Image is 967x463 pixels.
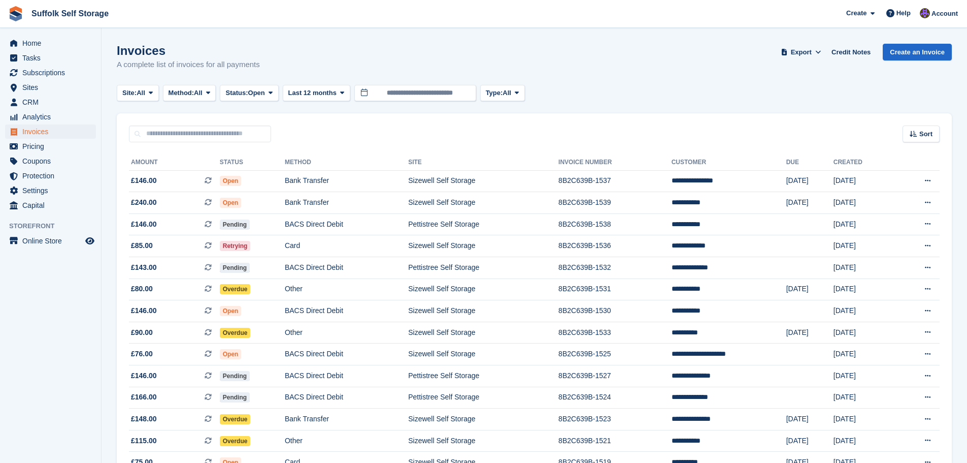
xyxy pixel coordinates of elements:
[22,95,83,109] span: CRM
[558,300,672,322] td: 8B2C639B-1530
[558,322,672,344] td: 8B2C639B-1533
[283,85,350,102] button: Last 12 months
[285,192,408,214] td: Bank Transfer
[558,430,672,452] td: 8B2C639B-1521
[920,8,930,18] img: Emma
[408,409,558,430] td: Sizewell Self Storage
[786,155,833,171] th: Due
[220,371,250,381] span: Pending
[8,6,23,21] img: stora-icon-8386f47178a22dfd0bd8f6a31ec36ba5ce8667c1dd55bd0f319d3a0aa187defe.svg
[408,322,558,344] td: Sizewell Self Storage
[131,262,157,273] span: £143.00
[285,170,408,192] td: Bank Transfer
[220,349,242,359] span: Open
[117,85,159,102] button: Site: All
[5,80,96,95] a: menu
[220,414,251,424] span: Overdue
[833,279,895,300] td: [DATE]
[137,88,145,98] span: All
[791,47,812,57] span: Export
[558,387,672,409] td: 8B2C639B-1524
[833,192,895,214] td: [DATE]
[84,235,96,247] a: Preview store
[846,8,866,18] span: Create
[22,110,83,124] span: Analytics
[5,169,96,183] a: menu
[248,88,265,98] span: Open
[194,88,203,98] span: All
[9,221,101,231] span: Storefront
[408,365,558,387] td: Pettistree Self Storage
[22,198,83,212] span: Capital
[558,155,672,171] th: Invoice Number
[786,192,833,214] td: [DATE]
[129,155,220,171] th: Amount
[22,183,83,198] span: Settings
[827,44,875,60] a: Credit Notes
[22,234,83,248] span: Online Store
[285,344,408,365] td: BACS Direct Debit
[5,110,96,124] a: menu
[5,234,96,248] a: menu
[408,235,558,257] td: Sizewell Self Storage
[131,240,153,251] span: £85.00
[220,328,251,338] span: Overdue
[285,213,408,235] td: BACS Direct Debit
[5,36,96,50] a: menu
[786,170,833,192] td: [DATE]
[486,88,503,98] span: Type:
[285,409,408,430] td: Bank Transfer
[408,430,558,452] td: Sizewell Self Storage
[285,257,408,279] td: BACS Direct Debit
[779,44,823,60] button: Export
[558,344,672,365] td: 8B2C639B-1525
[22,36,83,50] span: Home
[833,322,895,344] td: [DATE]
[220,198,242,208] span: Open
[22,66,83,80] span: Subscriptions
[558,192,672,214] td: 8B2C639B-1539
[672,155,786,171] th: Customer
[122,88,137,98] span: Site:
[285,300,408,322] td: BACS Direct Debit
[833,387,895,409] td: [DATE]
[131,219,157,230] span: £146.00
[285,322,408,344] td: Other
[408,170,558,192] td: Sizewell Self Storage
[833,344,895,365] td: [DATE]
[163,85,216,102] button: Method: All
[786,409,833,430] td: [DATE]
[220,85,278,102] button: Status: Open
[558,279,672,300] td: 8B2C639B-1531
[131,284,153,294] span: £80.00
[408,344,558,365] td: Sizewell Self Storage
[5,183,96,198] a: menu
[786,279,833,300] td: [DATE]
[5,125,96,139] a: menu
[220,306,242,316] span: Open
[408,300,558,322] td: Sizewell Self Storage
[931,9,958,19] span: Account
[833,257,895,279] td: [DATE]
[558,409,672,430] td: 8B2C639B-1523
[131,327,153,338] span: £90.00
[131,436,157,446] span: £115.00
[5,95,96,109] a: menu
[408,387,558,409] td: Pettistree Self Storage
[408,155,558,171] th: Site
[285,387,408,409] td: BACS Direct Debit
[558,235,672,257] td: 8B2C639B-1536
[22,125,83,139] span: Invoices
[408,192,558,214] td: Sizewell Self Storage
[285,155,408,171] th: Method
[285,279,408,300] td: Other
[408,257,558,279] td: Pettistree Self Storage
[220,155,285,171] th: Status
[131,414,157,424] span: £148.00
[833,213,895,235] td: [DATE]
[22,169,83,183] span: Protection
[131,305,157,316] span: £146.00
[285,235,408,257] td: Card
[131,349,153,359] span: £76.00
[883,44,952,60] a: Create an Invoice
